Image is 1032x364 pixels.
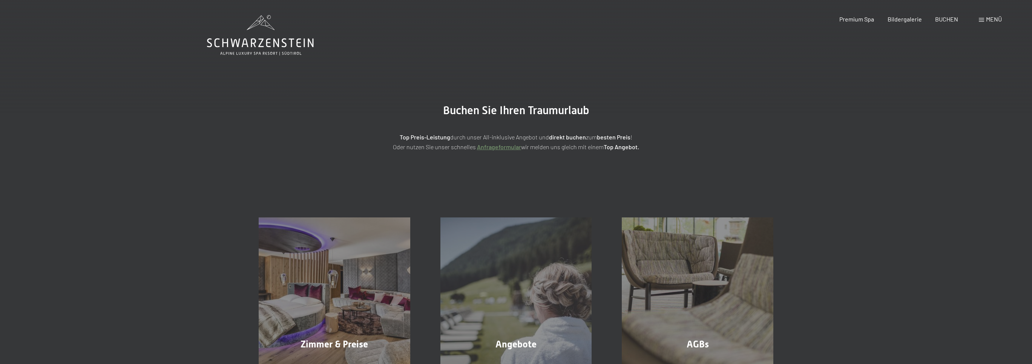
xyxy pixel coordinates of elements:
[986,15,1002,23] span: Menü
[400,133,450,141] strong: Top Preis-Leistung
[839,15,874,23] a: Premium Spa
[935,15,958,23] a: BUCHEN
[328,132,705,151] p: durch unser All-inklusive Angebot und zum ! Oder nutzen Sie unser schnelles wir melden uns gleich...
[477,143,521,150] a: Anfrageformular
[495,339,537,350] span: Angebote
[687,339,709,350] span: AGBs
[443,104,589,117] span: Buchen Sie Ihren Traumurlaub
[604,143,639,150] strong: Top Angebot.
[888,15,922,23] a: Bildergalerie
[301,339,368,350] span: Zimmer & Preise
[549,133,586,141] strong: direkt buchen
[597,133,630,141] strong: besten Preis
